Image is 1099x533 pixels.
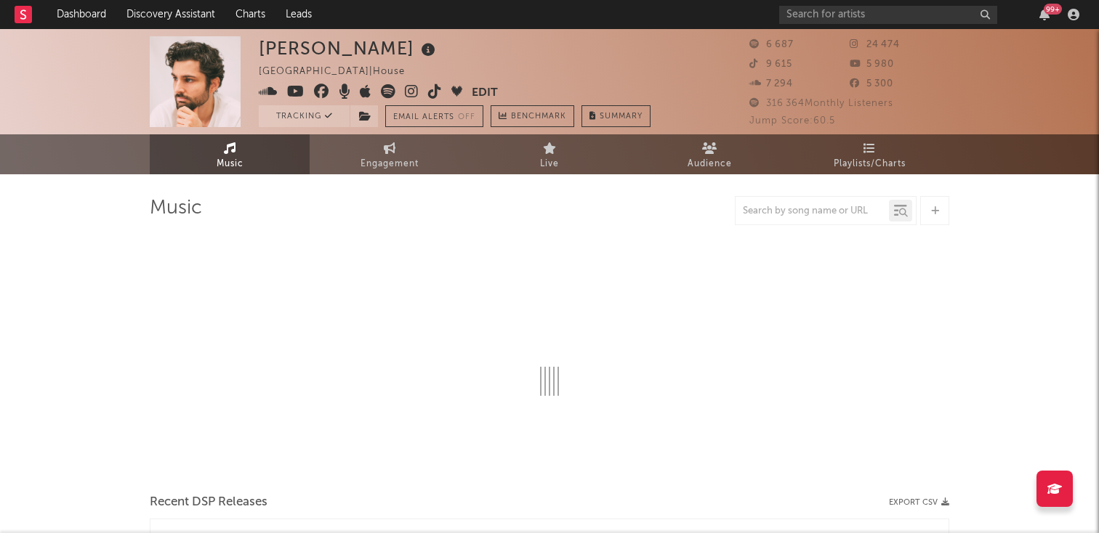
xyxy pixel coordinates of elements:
[472,84,498,102] button: Edit
[581,105,651,127] button: Summary
[217,155,243,173] span: Music
[361,155,419,173] span: Engagement
[600,113,643,121] span: Summary
[749,99,893,108] span: 316 364 Monthly Listeners
[629,134,789,174] a: Audience
[850,79,893,89] span: 5 300
[259,36,439,60] div: [PERSON_NAME]
[749,116,835,126] span: Jump Score: 60.5
[150,494,267,511] span: Recent DSP Releases
[779,6,997,24] input: Search for artists
[458,113,475,121] em: Off
[310,134,470,174] a: Engagement
[150,134,310,174] a: Music
[511,108,566,126] span: Benchmark
[470,134,629,174] a: Live
[1039,9,1050,20] button: 99+
[834,155,906,173] span: Playlists/Charts
[789,134,949,174] a: Playlists/Charts
[749,79,793,89] span: 7 294
[688,155,732,173] span: Audience
[385,105,483,127] button: Email AlertsOff
[850,60,894,69] span: 5 980
[889,498,949,507] button: Export CSV
[259,63,422,81] div: [GEOGRAPHIC_DATA] | House
[491,105,574,127] a: Benchmark
[749,40,794,49] span: 6 687
[1044,4,1062,15] div: 99 +
[736,206,889,217] input: Search by song name or URL
[540,155,559,173] span: Live
[850,40,900,49] span: 24 474
[259,105,350,127] button: Tracking
[749,60,792,69] span: 9 615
